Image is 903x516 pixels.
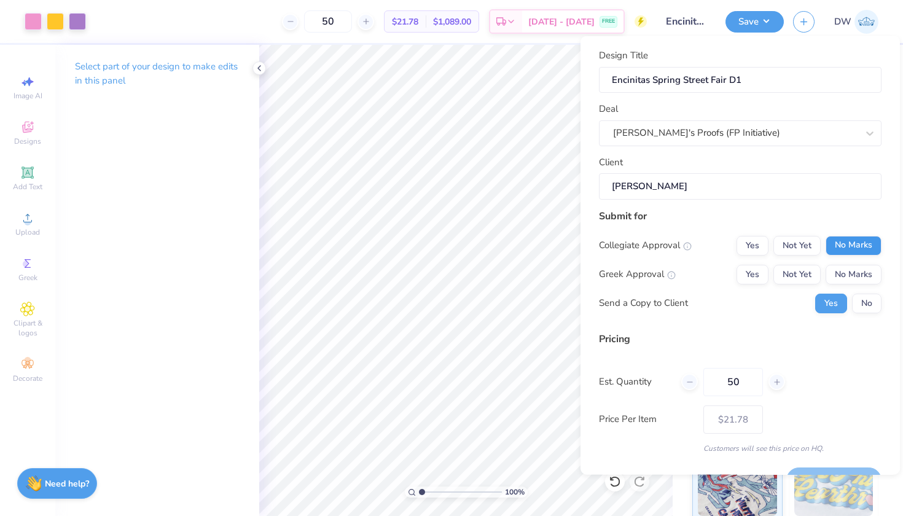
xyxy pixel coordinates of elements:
[505,487,525,498] span: 100 %
[834,15,851,29] span: DW
[599,173,881,200] input: e.g. Ethan Linker
[737,264,768,284] button: Yes
[698,455,777,516] img: Standard
[703,367,763,396] input: – –
[599,331,881,346] div: Pricing
[75,60,240,88] p: Select part of your design to make edits in this panel
[794,455,874,516] img: Puff Ink
[13,373,42,383] span: Decorate
[737,235,768,255] button: Yes
[599,296,688,310] div: Send a Copy to Client
[45,478,89,490] strong: Need help?
[854,10,878,34] img: Danica Woods
[15,227,40,237] span: Upload
[304,10,352,33] input: – –
[599,102,618,116] label: Deal
[599,208,881,223] div: Submit for
[599,412,694,426] label: Price Per Item
[14,91,42,101] span: Image AI
[599,442,881,453] div: Customers will see this price on HQ.
[815,293,847,313] button: Yes
[656,9,716,34] input: Untitled Design
[599,267,676,281] div: Greek Approval
[773,264,821,284] button: Not Yet
[14,136,41,146] span: Designs
[725,11,784,33] button: Save
[6,318,49,338] span: Clipart & logos
[834,10,878,34] a: DW
[18,273,37,283] span: Greek
[392,15,418,28] span: $21.78
[773,235,821,255] button: Not Yet
[599,375,672,389] label: Est. Quantity
[528,15,595,28] span: [DATE] - [DATE]
[599,238,692,252] div: Collegiate Approval
[599,155,623,169] label: Client
[599,49,648,63] label: Design Title
[433,15,471,28] span: $1,089.00
[852,293,881,313] button: No
[826,235,881,255] button: No Marks
[602,17,615,26] span: FREE
[826,264,881,284] button: No Marks
[13,182,42,192] span: Add Text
